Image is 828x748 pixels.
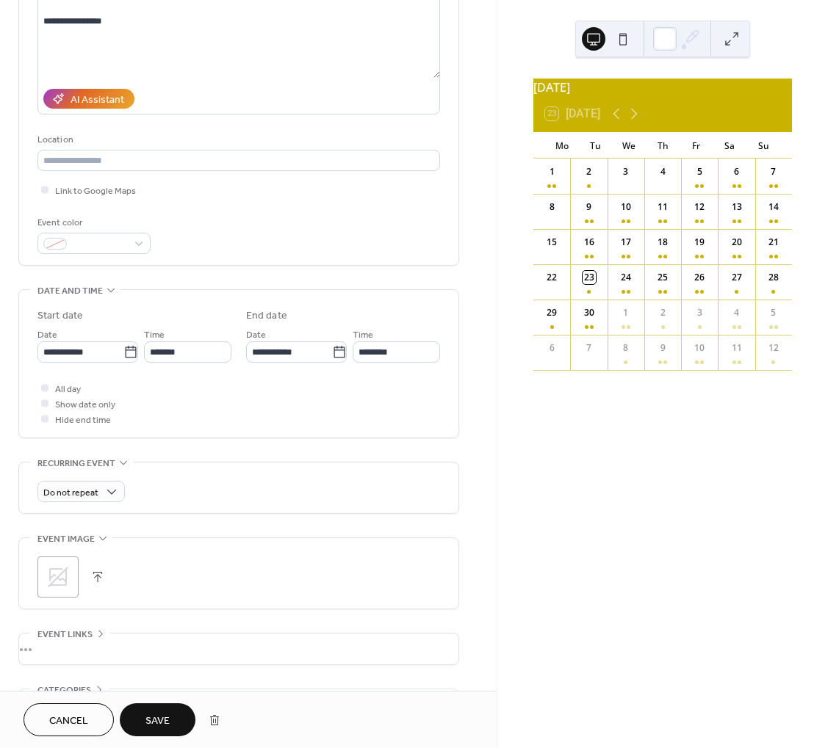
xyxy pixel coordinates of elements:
[246,308,287,324] div: End date
[713,132,747,159] div: Sa
[693,165,706,178] div: 5
[37,456,115,471] span: Recurring event
[619,236,633,249] div: 17
[680,132,713,159] div: Fr
[37,308,83,324] div: Start date
[545,200,558,214] div: 8
[545,341,558,355] div: 6
[19,689,458,720] div: •••
[583,236,596,249] div: 16
[55,382,81,397] span: All day
[37,556,79,598] div: ;
[693,271,706,284] div: 26
[656,200,669,214] div: 11
[37,132,437,148] div: Location
[693,200,706,214] div: 12
[619,165,633,178] div: 3
[730,165,744,178] div: 6
[693,236,706,249] div: 19
[43,89,134,109] button: AI Assistant
[246,327,266,343] span: Date
[55,397,115,413] span: Show date only
[120,703,195,736] button: Save
[545,306,558,319] div: 29
[353,327,373,343] span: Time
[656,341,669,355] div: 9
[583,165,596,178] div: 2
[767,341,780,355] div: 12
[55,184,136,199] span: Link to Google Maps
[145,713,170,729] span: Save
[579,132,613,159] div: Tu
[583,341,596,355] div: 7
[730,271,744,284] div: 27
[37,327,57,343] span: Date
[619,306,633,319] div: 1
[37,627,93,642] span: Event links
[656,306,669,319] div: 2
[767,236,780,249] div: 21
[767,271,780,284] div: 28
[583,200,596,214] div: 9
[730,200,744,214] div: 13
[656,236,669,249] div: 18
[583,271,596,284] div: 23
[693,341,706,355] div: 10
[545,132,579,159] div: Mo
[730,236,744,249] div: 20
[767,200,780,214] div: 14
[37,683,91,698] span: Categories
[730,341,744,355] div: 11
[656,165,669,178] div: 4
[693,306,706,319] div: 3
[55,413,111,428] span: Hide end time
[37,215,148,230] div: Event color
[545,271,558,284] div: 22
[43,484,98,501] span: Do not repeat
[656,271,669,284] div: 25
[37,531,95,547] span: Event image
[24,703,114,736] button: Cancel
[619,341,633,355] div: 8
[619,200,633,214] div: 10
[583,306,596,319] div: 30
[767,306,780,319] div: 5
[71,92,124,108] div: AI Assistant
[37,283,103,299] span: Date and time
[49,713,88,729] span: Cancel
[533,79,792,96] div: [DATE]
[730,306,744,319] div: 4
[646,132,680,159] div: Th
[767,165,780,178] div: 7
[619,271,633,284] div: 24
[746,132,780,159] div: Su
[144,327,165,343] span: Time
[19,633,458,664] div: •••
[613,132,647,159] div: We
[545,165,558,178] div: 1
[545,236,558,249] div: 15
